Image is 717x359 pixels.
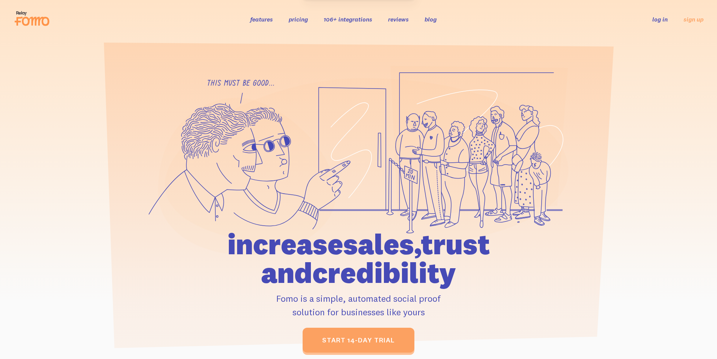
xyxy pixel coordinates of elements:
[425,15,437,23] a: blog
[250,15,273,23] a: features
[388,15,409,23] a: reviews
[303,328,414,353] a: start 14-day trial
[289,15,308,23] a: pricing
[184,230,533,287] h1: increase sales, trust and credibility
[184,292,533,319] p: Fomo is a simple, automated social proof solution for businesses like yours
[652,15,668,23] a: log in
[324,15,372,23] a: 106+ integrations
[684,15,703,23] a: sign up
